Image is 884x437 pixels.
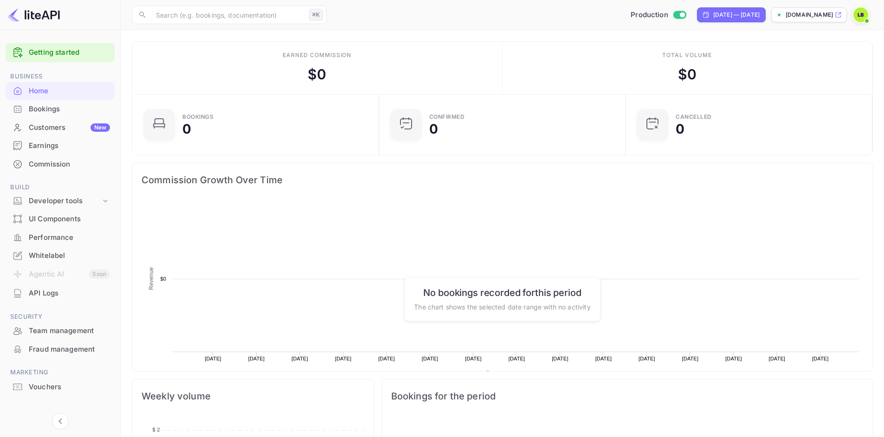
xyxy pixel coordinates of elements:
div: Performance [29,232,110,243]
a: Earnings [6,137,115,154]
text: [DATE] [812,356,829,361]
text: [DATE] [639,356,655,361]
span: Weekly volume [142,389,364,404]
text: Revenue [148,267,155,290]
tspan: $ 2 [152,426,160,433]
div: API Logs [6,284,115,302]
span: Bookings for the period [391,389,863,404]
a: Commission [6,155,115,173]
div: [DATE] — [DATE] [713,11,760,19]
div: 0 [182,122,191,135]
div: Team management [6,322,115,340]
a: Fraud management [6,341,115,358]
h6: No bookings recorded for this period [414,287,590,298]
span: Business [6,71,115,82]
a: Team management [6,322,115,339]
a: Whitelabel [6,247,115,264]
button: Collapse navigation [52,413,69,430]
a: Getting started [29,47,110,58]
div: Whitelabel [29,251,110,261]
text: [DATE] [465,356,482,361]
text: $0 [160,276,166,282]
div: Earnings [29,141,110,151]
div: Home [6,82,115,100]
div: Developer tools [6,193,115,209]
div: Total volume [662,51,712,59]
text: Revenue [494,371,517,377]
div: Customers [29,122,110,133]
text: [DATE] [205,356,221,361]
span: Build [6,182,115,193]
text: [DATE] [291,356,308,361]
text: [DATE] [248,356,265,361]
div: Home [29,86,110,96]
div: Vouchers [29,382,110,392]
text: [DATE] [378,356,395,361]
p: The chart shows the selected date range with no activity [414,302,590,311]
span: Production [631,10,668,20]
text: [DATE] [595,356,612,361]
div: Switch to Sandbox mode [627,10,690,20]
div: UI Components [6,210,115,228]
div: Bookings [29,104,110,115]
div: Bookings [6,100,115,118]
a: API Logs [6,284,115,302]
div: 0 [429,122,438,135]
a: Performance [6,229,115,246]
div: Team management [29,326,110,336]
div: 0 [676,122,684,135]
img: Lipi Begum [853,7,868,22]
div: CANCELLED [676,114,712,120]
text: [DATE] [769,356,786,361]
div: Earned commission [283,51,351,59]
div: Commission [6,155,115,174]
text: [DATE] [509,356,525,361]
text: [DATE] [552,356,568,361]
a: Home [6,82,115,99]
span: Security [6,312,115,322]
div: New [90,123,110,132]
div: Whitelabel [6,247,115,265]
input: Search (e.g. bookings, documentation) [150,6,305,24]
text: [DATE] [335,356,352,361]
text: [DATE] [682,356,699,361]
div: API Logs [29,288,110,299]
div: Earnings [6,137,115,155]
div: CustomersNew [6,119,115,137]
div: Getting started [6,43,115,62]
img: LiteAPI logo [7,7,60,22]
div: Click to change the date range period [697,7,766,22]
span: Marketing [6,367,115,378]
text: [DATE] [422,356,439,361]
a: UI Components [6,210,115,227]
div: $ 0 [308,64,326,85]
text: [DATE] [725,356,742,361]
div: Developer tools [29,196,101,206]
div: $ 0 [678,64,697,85]
a: Bookings [6,100,115,117]
div: Performance [6,229,115,247]
div: Bookings [182,114,213,120]
div: ⌘K [309,9,323,21]
div: UI Components [29,214,110,225]
p: [DOMAIN_NAME] [786,11,833,19]
div: Commission [29,159,110,170]
div: Confirmed [429,114,465,120]
div: Fraud management [29,344,110,355]
a: Vouchers [6,378,115,395]
a: CustomersNew [6,119,115,136]
div: Fraud management [6,341,115,359]
span: Commission Growth Over Time [142,173,863,187]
